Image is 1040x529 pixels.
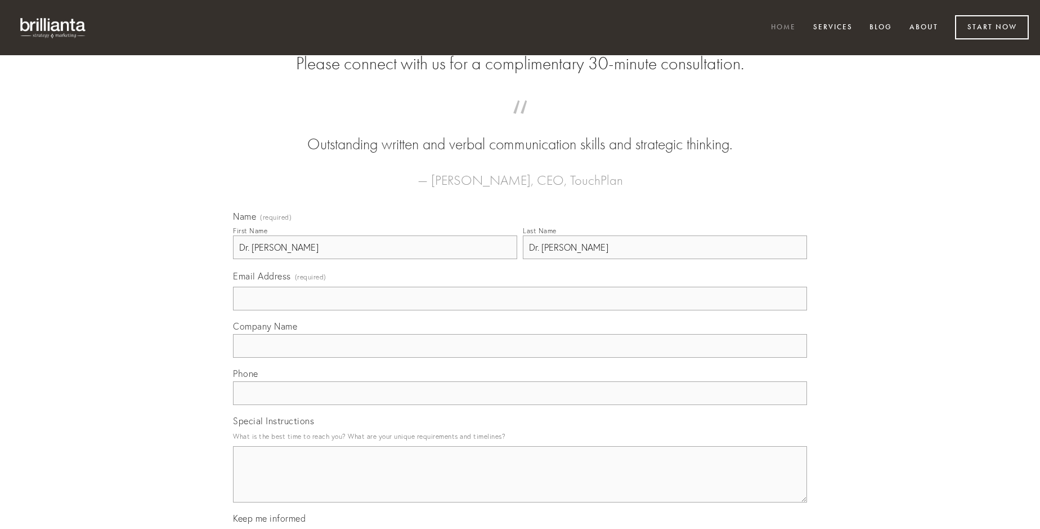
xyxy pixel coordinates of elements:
[233,429,807,444] p: What is the best time to reach you? What are your unique requirements and timelines?
[295,269,326,284] span: (required)
[233,53,807,74] h2: Please connect with us for a complimentary 30-minute consultation.
[233,270,291,282] span: Email Address
[233,415,314,426] span: Special Instructions
[233,368,258,379] span: Phone
[862,19,899,37] a: Blog
[11,11,96,44] img: brillianta - research, strategy, marketing
[233,321,297,332] span: Company Name
[251,112,789,134] span: “
[251,155,789,192] figcaption: — [PERSON_NAME], CEO, TouchPlan
[764,19,803,37] a: Home
[233,211,256,222] span: Name
[260,214,292,221] span: (required)
[902,19,945,37] a: About
[523,226,557,235] div: Last Name
[233,226,267,235] div: First Name
[251,112,789,155] blockquote: Outstanding written and verbal communication skills and strategic thinking.
[806,19,860,37] a: Services
[955,15,1029,39] a: Start Now
[233,513,306,524] span: Keep me informed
